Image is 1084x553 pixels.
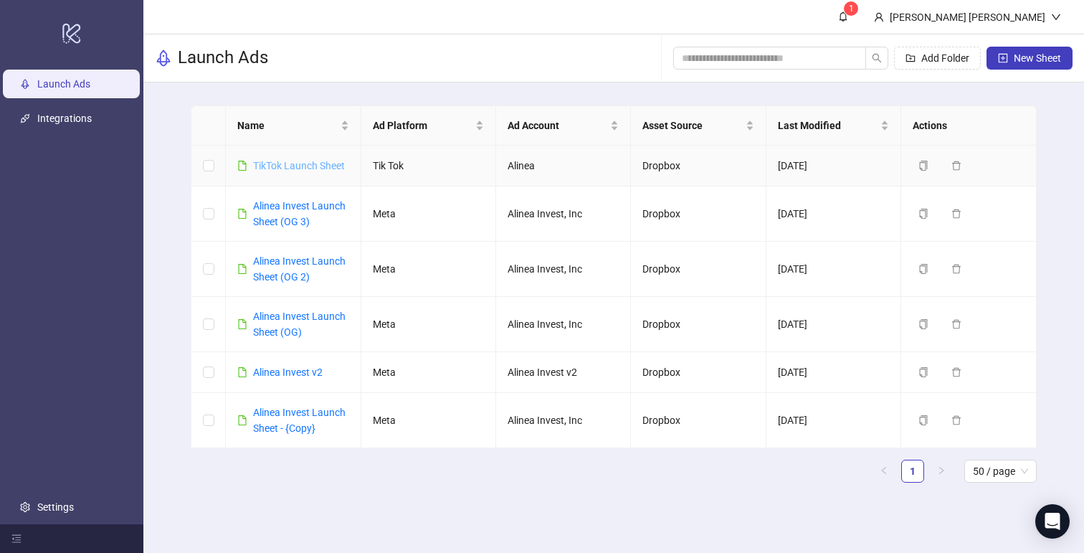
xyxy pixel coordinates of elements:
td: Dropbox [631,186,766,242]
span: delete [951,415,961,425]
span: copy [918,161,928,171]
th: Ad Platform [361,106,496,146]
span: copy [918,319,928,329]
span: delete [951,319,961,329]
span: copy [918,415,928,425]
td: [DATE] [766,393,901,448]
button: right [930,460,953,483]
td: Dropbox [631,352,766,393]
a: Alinea Invest Launch Sheet (OG) [253,311,346,338]
sup: 1 [844,1,858,16]
td: Alinea Invest, Inc [496,393,631,448]
th: Last Modified [766,106,901,146]
span: file [237,367,247,377]
span: bell [838,11,848,22]
td: Dropbox [631,393,766,448]
td: Meta [361,186,496,242]
span: menu-fold [11,534,22,544]
span: copy [918,209,928,219]
td: Meta [361,297,496,352]
a: 1 [902,460,923,482]
th: Ad Account [496,106,631,146]
a: Alinea Invest Launch Sheet (OG 2) [253,255,346,283]
span: file [237,264,247,274]
td: [DATE] [766,297,901,352]
button: Add Folder [894,47,981,70]
span: delete [951,161,961,171]
td: Dropbox [631,242,766,297]
button: New Sheet [986,47,1073,70]
span: user [874,12,884,22]
li: 1 [901,460,924,483]
a: Settings [37,501,74,513]
span: Add Folder [921,52,969,64]
td: [DATE] [766,352,901,393]
td: Dropbox [631,146,766,186]
span: rocket [155,49,172,67]
span: file [237,319,247,329]
button: left [873,460,895,483]
span: right [937,466,946,475]
span: delete [951,209,961,219]
a: Launch Ads [37,78,90,90]
th: Name [226,106,361,146]
td: [DATE] [766,146,901,186]
span: file [237,415,247,425]
span: copy [918,264,928,274]
a: Alinea Invest Launch Sheet - {Copy} [253,407,346,434]
span: New Sheet [1014,52,1061,64]
div: Open Intercom Messenger [1035,504,1070,539]
td: Meta [361,393,496,448]
a: Integrations [37,113,92,124]
span: copy [918,367,928,377]
span: 1 [849,4,854,14]
td: Alinea Invest, Inc [496,242,631,297]
span: plus-square [998,53,1008,63]
a: Alinea Invest v2 [253,367,323,378]
th: Asset Source [631,106,766,146]
h3: Launch Ads [178,47,268,70]
a: Alinea Invest Launch Sheet (OG 3) [253,200,346,227]
span: file [237,209,247,219]
td: Alinea Invest v2 [496,352,631,393]
th: Actions [901,106,1036,146]
span: Ad Account [508,118,607,133]
span: left [880,466,888,475]
span: search [872,53,882,63]
td: Alinea Invest, Inc [496,297,631,352]
div: [PERSON_NAME] [PERSON_NAME] [884,9,1051,25]
span: file [237,161,247,171]
li: Previous Page [873,460,895,483]
td: Tik Tok [361,146,496,186]
a: TikTok Launch Sheet [253,160,345,171]
td: [DATE] [766,186,901,242]
span: delete [951,264,961,274]
td: Alinea [496,146,631,186]
span: folder-add [905,53,916,63]
li: Next Page [930,460,953,483]
span: Name [237,118,337,133]
span: down [1051,12,1061,22]
td: Meta [361,242,496,297]
td: Dropbox [631,297,766,352]
span: delete [951,367,961,377]
span: Ad Platform [373,118,472,133]
td: [DATE] [766,242,901,297]
span: Asset Source [642,118,742,133]
td: Meta [361,352,496,393]
div: Page Size [964,460,1037,483]
span: 50 / page [973,460,1028,482]
td: Alinea Invest, Inc [496,186,631,242]
span: Last Modified [778,118,878,133]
